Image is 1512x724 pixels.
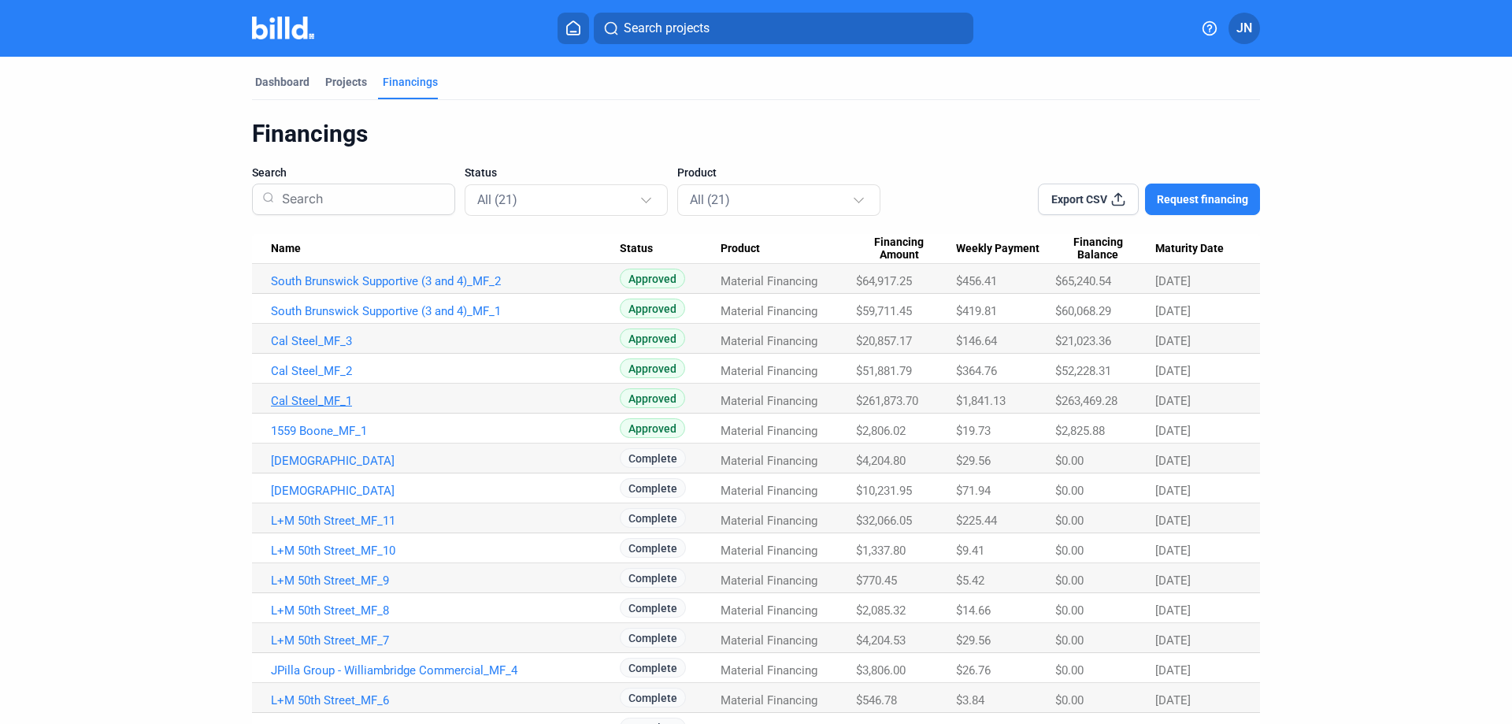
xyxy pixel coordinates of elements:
[271,424,620,438] a: 1559 Boone_MF_1
[721,693,817,707] span: Material Financing
[383,74,438,90] div: Financings
[1157,191,1248,207] span: Request financing
[956,574,984,588] span: $5.42
[1055,633,1084,648] span: $0.00
[620,242,721,256] div: Status
[1155,484,1191,498] span: [DATE]
[856,484,912,498] span: $10,231.95
[271,693,620,707] a: L+M 50th Street_MF_6
[1055,236,1155,262] div: Financing Balance
[856,364,912,378] span: $51,881.79
[620,299,685,318] span: Approved
[690,192,730,207] mat-select-trigger: All (21)
[255,74,309,90] div: Dashboard
[1155,544,1191,558] span: [DATE]
[1055,484,1084,498] span: $0.00
[721,603,817,618] span: Material Financing
[271,274,620,288] a: South Brunswick Supportive (3 and 4)_MF_2
[1155,514,1191,528] span: [DATE]
[252,119,1260,149] div: Financings
[271,242,301,256] span: Name
[956,274,997,288] span: $456.41
[956,424,991,438] span: $19.73
[620,688,686,707] span: Complete
[956,484,991,498] span: $71.94
[1155,242,1224,256] span: Maturity Date
[721,242,760,256] span: Product
[620,658,686,678] span: Complete
[721,633,817,648] span: Material Financing
[956,242,1054,256] div: Weekly Payment
[856,454,906,468] span: $4,204.80
[956,514,997,528] span: $225.44
[856,424,906,438] span: $2,806.02
[856,633,906,648] span: $4,204.53
[1155,274,1191,288] span: [DATE]
[856,544,906,558] span: $1,337.80
[271,544,620,558] a: L+M 50th Street_MF_10
[956,364,997,378] span: $364.76
[1145,184,1260,215] button: Request financing
[856,603,906,618] span: $2,085.32
[956,544,984,558] span: $9.41
[1155,424,1191,438] span: [DATE]
[856,394,918,408] span: $261,873.70
[271,514,620,528] a: L+M 50th Street_MF_11
[252,165,287,180] span: Search
[620,478,686,498] span: Complete
[271,364,620,378] a: Cal Steel_MF_2
[620,568,686,588] span: Complete
[1055,603,1084,618] span: $0.00
[856,334,912,348] span: $20,857.17
[1236,19,1252,38] span: JN
[1155,663,1191,678] span: [DATE]
[620,628,686,648] span: Complete
[477,192,517,207] mat-select-trigger: All (21)
[1055,663,1084,678] span: $0.00
[1055,304,1111,318] span: $60,068.29
[721,334,817,348] span: Material Financing
[721,424,817,438] span: Material Financing
[856,663,906,678] span: $3,806.00
[620,388,685,408] span: Approved
[1055,394,1117,408] span: $263,469.28
[856,236,956,262] div: Financing Amount
[721,663,817,678] span: Material Financing
[1228,13,1260,44] button: JN
[1055,364,1111,378] span: $52,228.31
[271,394,620,408] a: Cal Steel_MF_1
[956,334,997,348] span: $146.64
[956,454,991,468] span: $29.56
[956,394,1006,408] span: $1,841.13
[1055,693,1084,707] span: $0.00
[1155,334,1191,348] span: [DATE]
[721,242,856,256] div: Product
[677,165,717,180] span: Product
[1155,603,1191,618] span: [DATE]
[1155,633,1191,648] span: [DATE]
[956,304,997,318] span: $419.81
[856,236,942,262] span: Financing Amount
[465,165,497,180] span: Status
[856,514,912,528] span: $32,066.05
[1055,274,1111,288] span: $65,240.54
[1055,514,1084,528] span: $0.00
[721,304,817,318] span: Material Financing
[325,74,367,90] div: Projects
[721,364,817,378] span: Material Financing
[721,274,817,288] span: Material Financing
[271,663,620,678] a: JPilla Group - Williambridge Commercial_MF_4
[721,454,817,468] span: Material Financing
[956,603,991,618] span: $14.66
[856,304,912,318] span: $59,711.45
[620,329,685,348] span: Approved
[1055,454,1084,468] span: $0.00
[956,693,984,707] span: $3.84
[1155,364,1191,378] span: [DATE]
[1155,304,1191,318] span: [DATE]
[620,598,686,618] span: Complete
[856,574,897,588] span: $770.45
[956,242,1039,256] span: Weekly Payment
[271,603,620,618] a: L+M 50th Street_MF_8
[1055,574,1084,588] span: $0.00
